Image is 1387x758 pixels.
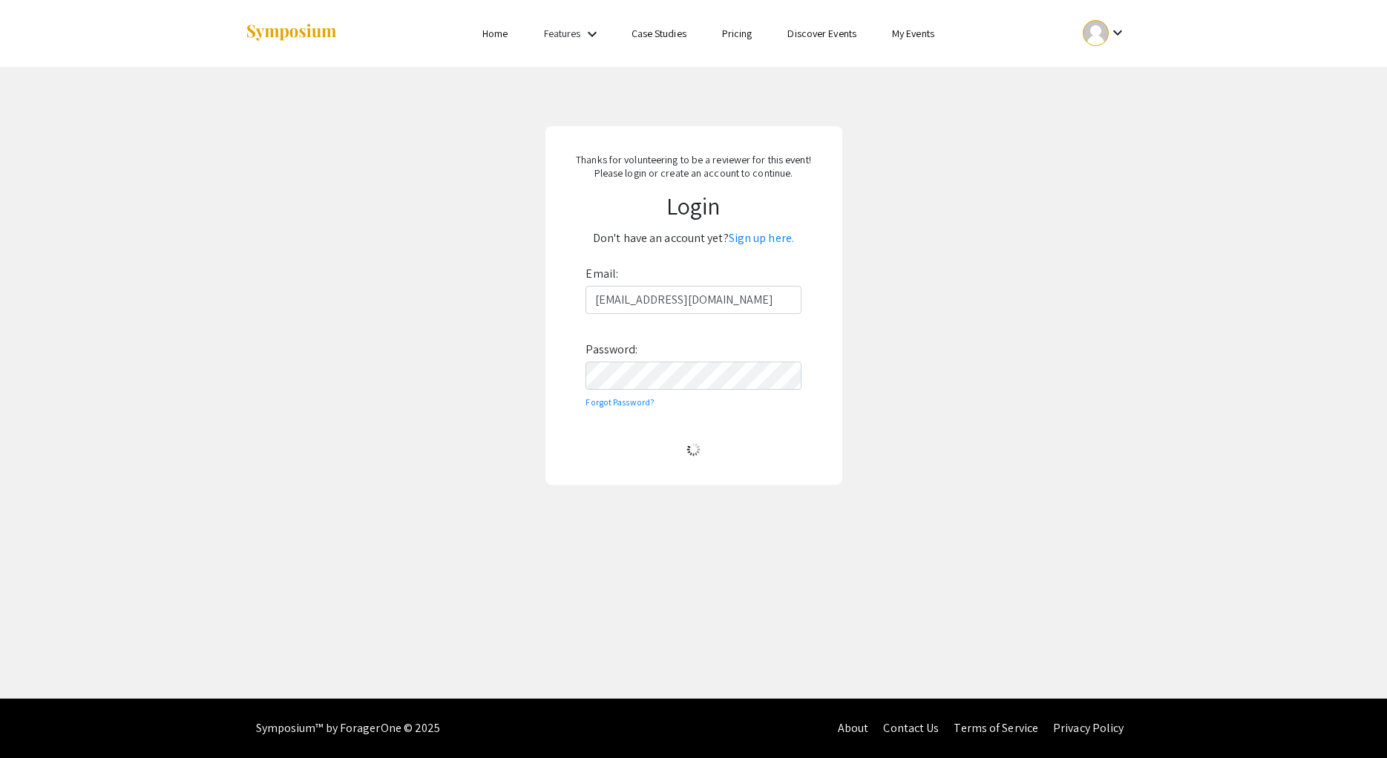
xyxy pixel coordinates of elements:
[586,396,655,408] a: Forgot Password?
[1053,720,1124,736] a: Privacy Policy
[892,27,934,40] a: My Events
[787,27,856,40] a: Discover Events
[559,192,828,220] h1: Login
[632,27,686,40] a: Case Studies
[954,720,1038,736] a: Terms of Service
[559,166,828,180] p: Please login or create an account to continue.
[883,720,939,736] a: Contact Us
[1067,16,1142,50] button: Expand account dropdown
[583,25,601,43] mat-icon: Expand Features list
[256,699,441,758] div: Symposium™ by ForagerOne © 2025
[722,27,752,40] a: Pricing
[482,27,508,40] a: Home
[245,23,338,43] img: Symposium by ForagerOne
[544,27,581,40] a: Features
[586,262,618,286] label: Email:
[1109,24,1127,42] mat-icon: Expand account dropdown
[11,691,63,747] iframe: Chat
[681,437,706,463] img: Loading
[559,153,828,166] p: Thanks for volunteering to be a reviewer for this event!
[586,338,637,362] label: Password:
[729,230,794,246] a: Sign up here.
[559,226,828,250] p: Don't have an account yet?
[838,720,869,736] a: About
